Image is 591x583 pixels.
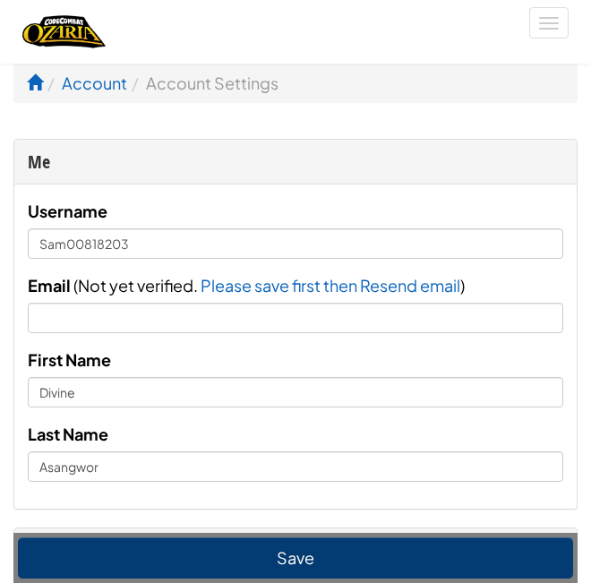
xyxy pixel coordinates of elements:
span: Email [28,275,71,296]
span: ) [460,275,465,296]
li: Account Settings [127,70,278,96]
span: ( [71,275,78,296]
div: Me [28,149,563,175]
span: Please save first then Resend email [201,275,460,296]
button: Save [18,537,573,579]
label: Username [28,198,107,224]
span: Not yet verified. [78,275,201,296]
a: Ozaria by CodeCombat logo [22,13,106,50]
label: First Name [28,347,111,373]
img: Home [22,13,106,50]
a: Account [62,73,127,93]
label: Last Name [28,421,108,447]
